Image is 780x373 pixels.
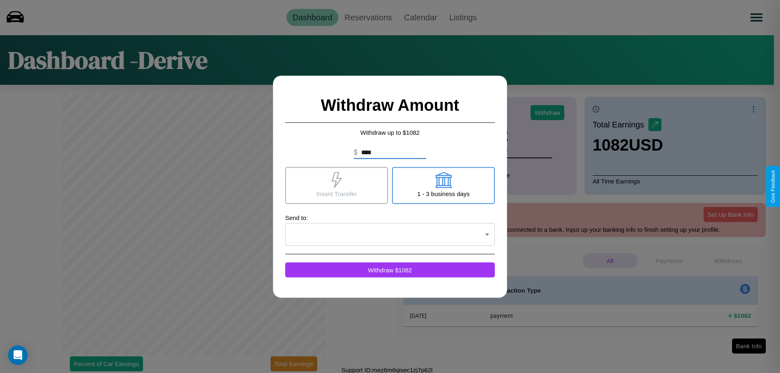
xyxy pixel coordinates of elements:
p: Send to: [285,212,495,223]
p: $ [354,147,357,157]
div: Give Feedback [770,170,776,203]
p: 1 - 3 business days [417,188,470,199]
p: Withdraw up to $ 1082 [285,127,495,138]
div: Open Intercom Messenger [8,345,28,365]
p: Insant Transfer [316,188,357,199]
h2: Withdraw Amount [285,88,495,123]
button: Withdraw $1082 [285,262,495,277]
